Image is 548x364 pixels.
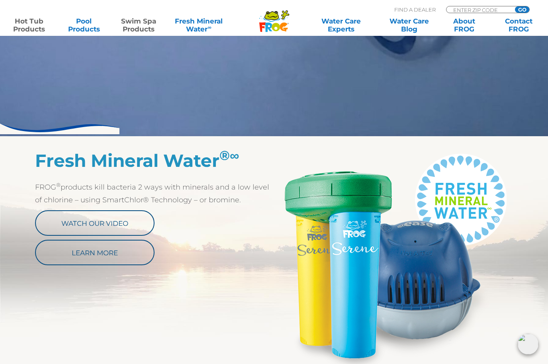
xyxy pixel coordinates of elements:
[497,17,540,33] a: ContactFROG
[35,150,274,171] h2: Fresh Mineral Water
[388,17,431,33] a: Water CareBlog
[56,182,61,188] sup: ®
[35,210,155,236] a: Watch Our Video
[117,17,160,33] a: Swim SpaProducts
[8,17,51,33] a: Hot TubProducts
[394,6,436,13] p: Find A Dealer
[307,17,376,33] a: Water CareExperts
[35,181,274,206] p: FROG products kill bacteria 2 ways with minerals and a low level of chlorine – using SmartChlor® ...
[515,6,529,13] input: GO
[452,6,506,13] input: Zip Code Form
[63,17,105,33] a: PoolProducts
[207,24,211,30] sup: ∞
[518,334,538,354] img: openIcon
[230,147,239,163] em: ∞
[443,17,485,33] a: AboutFROG
[219,147,239,163] sup: ®
[172,17,225,33] a: Fresh MineralWater∞
[35,240,155,265] a: Learn More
